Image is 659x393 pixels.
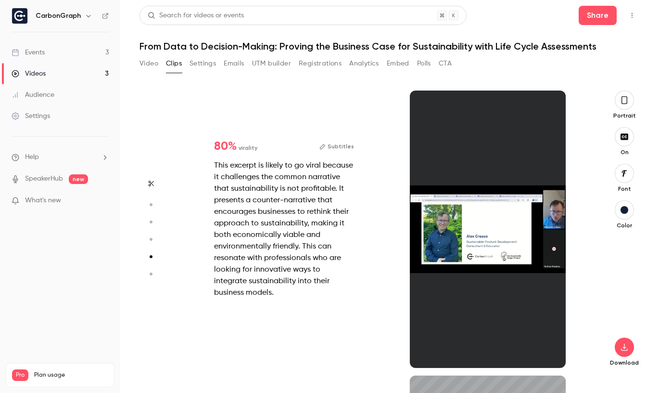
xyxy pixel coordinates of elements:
img: CarbonGraph [12,8,27,24]
p: On [609,148,640,156]
button: Subtitles [319,141,354,152]
h1: From Data to Decision-Making: Proving the Business Case for Sustainability with Life Cycle Assess... [139,40,640,52]
span: 80 % [214,141,237,152]
button: Clips [166,56,182,71]
div: Settings [12,111,50,121]
h6: CarbonGraph [36,11,81,21]
iframe: Noticeable Trigger [97,196,109,205]
span: virality [239,144,257,152]
span: What's new [25,196,61,206]
button: UTM builder [252,56,291,71]
span: Help [25,152,39,162]
button: Embed [387,56,409,71]
div: Events [12,48,45,57]
button: Top Bar Actions [624,8,640,23]
div: Videos [12,69,46,79]
p: Portrait [609,112,640,119]
button: Emails [224,56,244,71]
p: Color [609,222,640,229]
p: Download [609,359,640,367]
button: Video [139,56,158,71]
p: Font [609,185,640,193]
span: Plan usage [34,371,108,379]
a: SpeakerHub [25,174,63,184]
button: CTA [439,56,452,71]
div: This excerpt is likely to go viral because it challenges the common narrative that sustainability... [214,160,354,299]
li: help-dropdown-opener [12,152,109,162]
button: Share [579,6,617,25]
button: Settings [190,56,216,71]
span: Pro [12,369,28,381]
button: Registrations [299,56,342,71]
button: Polls [417,56,431,71]
div: Search for videos or events [148,11,244,21]
button: Analytics [349,56,379,71]
div: Audience [12,90,54,100]
span: new [69,174,88,184]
